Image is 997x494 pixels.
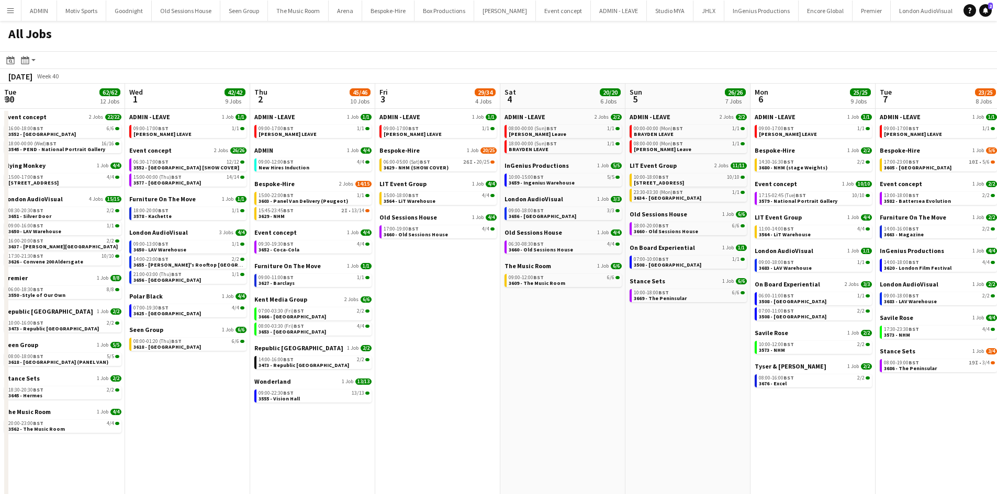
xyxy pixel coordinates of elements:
span: 1/1 [732,126,740,131]
span: 3659 - Ingenius Warehouse [509,179,575,186]
div: Flying Monkey1 Job4/415:00-17:00BST4/4[STREET_ADDRESS] [4,162,121,195]
span: 2/2 [861,147,872,154]
span: 1 Job [842,181,854,187]
span: 20/25 [477,159,489,165]
span: 15/15 [105,196,121,202]
span: 3656 - Silvertown Studios [509,213,576,220]
span: 1 Job [347,147,359,154]
span: 12/12 [227,159,239,165]
div: Event concept2 Jobs26/2606:30-17:00BST12/123552 - [GEOGRAPHIC_DATA] [SHOW COVER]15:00-00:00 (Thu)... [129,146,247,195]
span: BST [158,207,169,214]
span: BST [283,158,294,165]
span: 2/2 [857,159,865,165]
span: LIT Event Group [755,213,802,221]
button: ADMIN - LEAVE [591,1,647,21]
span: BST [33,125,43,132]
button: Event concept [536,1,591,21]
span: 2 Jobs [595,114,609,120]
span: 1/1 [236,196,247,202]
div: LIT Event Group1 Job4/415:00-18:00BST4/43564 - LiT Warehouse [379,180,497,213]
span: 1 Job [472,181,484,187]
span: 2/2 [986,181,997,187]
a: InGenius Productions1 Job5/5 [505,162,622,169]
span: ADMIN - LEAVE [630,113,670,121]
a: 15:00-22:00BST1/13603 - Panel Van Delivery (Peugeot) [259,192,369,204]
span: ADMIN - LEAVE [755,113,796,121]
span: London AudioVisual [505,195,563,203]
a: 08:30-20:30BST2/23651 - Silver Door [8,207,119,219]
span: 1 Job [222,114,233,120]
a: Flying Monkey1 Job4/4 [4,162,121,169]
span: 13:00-18:00 [884,193,919,198]
span: Bespoke-Hire [755,146,795,154]
span: 3634 - Botree Hotel Ballroom [634,194,701,201]
a: 23:30-03:30 (Mon)BST1/13634 - [GEOGRAPHIC_DATA] [634,189,745,201]
div: ADMIN1 Job4/409:00-12:00BST4/4New Hires Induction [254,146,372,180]
span: 1 Job [847,147,859,154]
span: 2/2 [982,193,990,198]
a: Bespoke-Hire1 Job2/2 [755,146,872,154]
div: • [384,159,495,165]
span: 6/6 [107,126,114,131]
span: Bespoke-Hire [254,180,295,188]
a: 14:30-16:30BST2/23680 - NHM (stage Weights) [759,158,870,170]
span: 4/4 [482,193,489,198]
button: London AudioVisual [891,1,961,21]
span: 1/1 [607,126,614,131]
span: BST [909,158,919,165]
span: 2/2 [611,114,622,120]
a: Furniture On The Move1 Job2/2 [880,213,997,221]
div: Furniture On The Move1 Job2/214:00-16:00BST2/23663 - Magazine [880,213,997,247]
span: BST [909,125,919,132]
a: 15:00-00:00 (Thu)BST14/143577 - [GEOGRAPHIC_DATA] [133,174,244,186]
a: ADMIN - LEAVE1 Job1/1 [755,113,872,121]
button: ADMIN [21,1,57,21]
span: 1/1 [232,126,239,131]
span: 1/1 [861,114,872,120]
span: 2 [988,3,993,9]
span: 4/4 [110,163,121,169]
span: ANDY LEAVE [884,131,942,137]
span: 16:00-18:00 [8,126,43,131]
a: 09:00-17:00BST1/1[PERSON_NAME] LEAVE [384,125,495,137]
span: 23:30-03:30 (Mon) [634,190,683,195]
span: BST [673,140,683,147]
span: 09:00-17:00 [259,126,294,131]
span: 20/25 [480,147,497,154]
span: 3613 - 245 Regent Street [8,179,59,186]
a: Furniture On The Move1 Job1/1 [129,195,247,203]
button: Seen Group [220,1,268,21]
span: 10/10 [852,193,865,198]
span: 1 Job [722,211,734,217]
div: Bespoke-Hire2 Jobs14/1515:00-22:00BST1/13603 - Panel Van Delivery (Peugeot)15:45-23:45BST2I•13/14... [254,180,372,228]
a: ADMIN - LEAVE2 Jobs2/2 [630,113,747,121]
a: Bespoke-Hire1 Job20/25 [379,146,497,154]
a: 08:00-00:00 (Mon)BST1/1[PERSON_NAME] Leave [634,140,745,152]
span: 18:00-00:00 (Wed) [8,141,57,146]
span: 10:00-18:00 [634,175,669,180]
span: 08:00-00:00 (Sun) [509,126,557,131]
div: ADMIN - LEAVE2 Jobs2/208:00-00:00 (Sun)BST1/1[PERSON_NAME] Leave18:00-00:00 (Sun)BST1/1BRAYDEN LEAVE [505,113,622,162]
button: Goodnight [106,1,152,21]
span: 5/6 [986,147,997,154]
span: 3/3 [611,196,622,202]
span: 17:15-02:45 (Tue) [759,193,806,198]
a: 06:00-05:00 (Sat)BST26I•20/253629 - NHM (SHOW COVER) [384,158,495,170]
span: 4/4 [357,159,364,165]
div: Event concept2 Jobs22/2216:00-18:00BST6/63552 - [GEOGRAPHIC_DATA]18:00-00:00 (Wed)BST16/163545 - ... [4,113,121,162]
a: ADMIN - LEAVE1 Job1/1 [254,113,372,121]
span: 10I [969,159,978,165]
a: ADMIN - LEAVE2 Jobs2/2 [505,113,622,121]
div: ADMIN - LEAVE1 Job1/109:00-17:00BST1/1[PERSON_NAME] LEAVE [254,113,372,146]
div: ADMIN - LEAVE1 Job1/109:00-17:00BST1/1[PERSON_NAME] LEAVE [379,113,497,146]
div: ADMIN - LEAVE2 Jobs2/200:00-00:00 (Mon)BST1/1BRAYDEN LEAVE08:00-00:00 (Mon)BST1/1[PERSON_NAME] Leave [630,113,747,162]
a: 17:00-23:00BST10I•5/63605 - [GEOGRAPHIC_DATA] [884,158,995,170]
span: 00:00-00:00 (Mon) [634,126,683,131]
span: 3603 - Panel Van Delivery (Peugeot) [259,198,348,204]
a: 15:45-23:45BST2I•13/143629 - NHM [259,207,369,219]
span: 2 Jobs [714,163,729,169]
div: Old Sessions House1 Job6/618:00-20:00BST6/63660 - Old Sessions House [630,210,747,244]
span: BST [533,207,544,214]
a: Old Sessions House1 Job6/6 [630,210,747,218]
span: 3545 - PEND - National Portrait Gallery [8,146,105,153]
